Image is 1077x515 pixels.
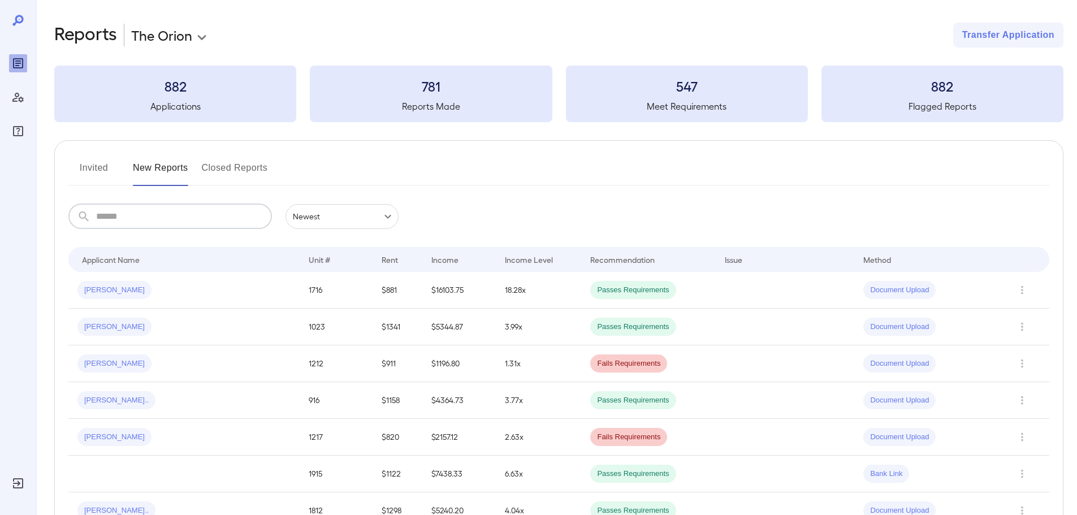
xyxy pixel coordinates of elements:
td: $1341 [373,309,422,345]
span: [PERSON_NAME].. [77,395,155,406]
div: Issue [725,253,743,266]
button: Row Actions [1013,428,1031,446]
button: Row Actions [1013,465,1031,483]
button: Row Actions [1013,281,1031,299]
h5: Reports Made [310,99,552,113]
td: $1196.80 [422,345,496,382]
h5: Flagged Reports [821,99,1063,113]
div: Income Level [505,253,553,266]
div: Reports [9,54,27,72]
span: Passes Requirements [590,395,676,406]
span: Document Upload [863,395,936,406]
td: 2.63x [496,419,582,456]
span: [PERSON_NAME] [77,285,152,296]
summary: 882Applications781Reports Made547Meet Requirements882Flagged Reports [54,66,1063,122]
button: Invited [68,159,119,186]
td: $881 [373,272,422,309]
button: Row Actions [1013,318,1031,336]
h3: 882 [54,77,296,95]
h5: Meet Requirements [566,99,808,113]
span: Document Upload [863,322,936,332]
td: $16103.75 [422,272,496,309]
td: 916 [300,382,373,419]
span: [PERSON_NAME] [77,358,152,369]
td: 18.28x [496,272,582,309]
td: $7438.33 [422,456,496,492]
td: $2157.12 [422,419,496,456]
button: Row Actions [1013,391,1031,409]
td: 1023 [300,309,373,345]
p: The Orion [131,26,192,44]
span: [PERSON_NAME] [77,322,152,332]
h3: 882 [821,77,1063,95]
div: Unit # [309,253,330,266]
td: 1217 [300,419,373,456]
td: 6.63x [496,456,582,492]
td: $911 [373,345,422,382]
div: Recommendation [590,253,655,266]
td: $1122 [373,456,422,492]
span: Document Upload [863,285,936,296]
div: FAQ [9,122,27,140]
td: 3.77x [496,382,582,419]
button: New Reports [133,159,188,186]
span: Fails Requirements [590,358,667,369]
h3: 781 [310,77,552,95]
span: Document Upload [863,432,936,443]
h5: Applications [54,99,296,113]
div: Newest [286,204,399,229]
div: Income [431,253,459,266]
span: [PERSON_NAME] [77,432,152,443]
span: Passes Requirements [590,285,676,296]
span: Document Upload [863,358,936,369]
div: Applicant Name [82,253,140,266]
td: $1158 [373,382,422,419]
span: Passes Requirements [590,469,676,479]
button: Row Actions [1013,354,1031,373]
div: Log Out [9,474,27,492]
button: Transfer Application [953,23,1063,47]
span: Fails Requirements [590,432,667,443]
span: Bank Link [863,469,909,479]
td: 1.31x [496,345,582,382]
td: 1716 [300,272,373,309]
div: Method [863,253,891,266]
td: $5344.87 [422,309,496,345]
h3: 547 [566,77,808,95]
td: $4364.73 [422,382,496,419]
button: Closed Reports [202,159,268,186]
td: 1915 [300,456,373,492]
h2: Reports [54,23,117,47]
td: 3.99x [496,309,582,345]
div: Rent [382,253,400,266]
div: Manage Users [9,88,27,106]
td: $820 [373,419,422,456]
td: 1212 [300,345,373,382]
span: Passes Requirements [590,322,676,332]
